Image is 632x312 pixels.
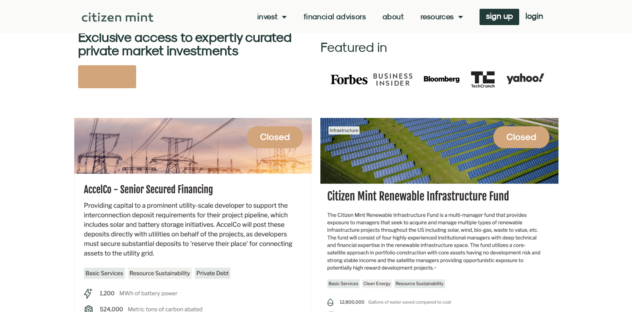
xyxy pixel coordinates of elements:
[519,9,549,25] a: login
[525,13,543,19] span: login
[320,40,554,54] h2: Featured in
[91,72,124,82] span: SIGN UP NOW
[78,29,292,58] b: Exclusive access to expertly curated private market investments
[257,13,287,21] a: Invest
[480,9,519,25] a: sign up
[78,65,136,88] a: SIGN UP NOW
[257,13,463,21] nav: Menu
[421,13,463,21] a: Resources
[486,13,513,19] span: sign up
[383,13,404,21] a: About
[304,13,366,21] a: Financial Advisors
[82,13,153,22] img: Citizen Mint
